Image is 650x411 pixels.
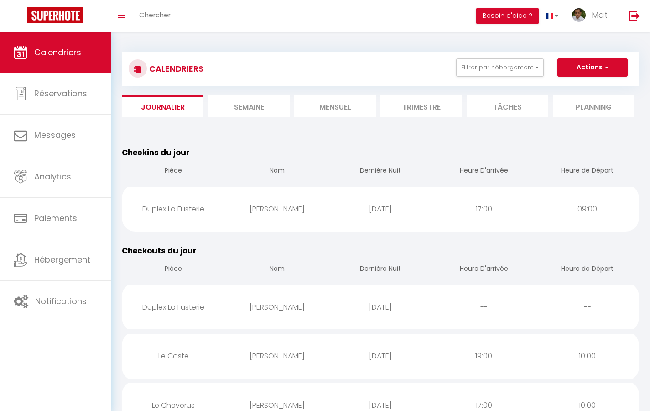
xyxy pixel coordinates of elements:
th: Dernière Nuit [329,158,432,184]
li: Mensuel [294,95,376,117]
button: Ouvrir le widget de chat LiveChat [7,4,35,31]
div: Le Coste [122,341,225,371]
li: Planning [553,95,634,117]
li: Tâches [467,95,548,117]
span: Réservations [34,88,87,99]
th: Pièce [122,257,225,283]
li: Journalier [122,95,203,117]
div: [DATE] [329,292,432,322]
div: Duplex La Fusterie [122,292,225,322]
div: -- [536,292,639,322]
div: 10:00 [536,341,639,371]
div: [DATE] [329,194,432,224]
span: Paiements [34,212,77,224]
th: Nom [225,158,329,184]
button: Besoin d'aide ? [476,8,539,24]
span: Messages [34,129,76,141]
th: Heure D'arrivée [432,158,536,184]
span: Checkouts du jour [122,245,197,256]
div: 17:00 [432,194,536,224]
th: Heure de Départ [536,158,639,184]
th: Heure de Départ [536,257,639,283]
th: Heure D'arrivée [432,257,536,283]
span: Calendriers [34,47,81,58]
div: 19:00 [432,341,536,371]
th: Nom [225,257,329,283]
img: ... [572,8,586,22]
span: Checkins du jour [122,147,190,158]
span: Hébergement [34,254,90,265]
span: Analytics [34,171,71,182]
th: Pièce [122,158,225,184]
div: 09:00 [536,194,639,224]
div: [PERSON_NAME] [225,341,329,371]
li: Semaine [208,95,290,117]
div: Duplex La Fusterie [122,194,225,224]
li: Trimestre [380,95,462,117]
button: Filtrer par hébergement [456,58,544,77]
h3: CALENDRIERS [147,58,203,79]
span: Notifications [35,295,87,307]
button: Actions [557,58,628,77]
span: Chercher [139,10,171,20]
img: Super Booking [27,7,83,23]
div: -- [432,292,536,322]
span: Mat [592,9,608,21]
img: logout [629,10,640,21]
th: Dernière Nuit [329,257,432,283]
div: [PERSON_NAME] [225,194,329,224]
div: [PERSON_NAME] [225,292,329,322]
div: [DATE] [329,341,432,371]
